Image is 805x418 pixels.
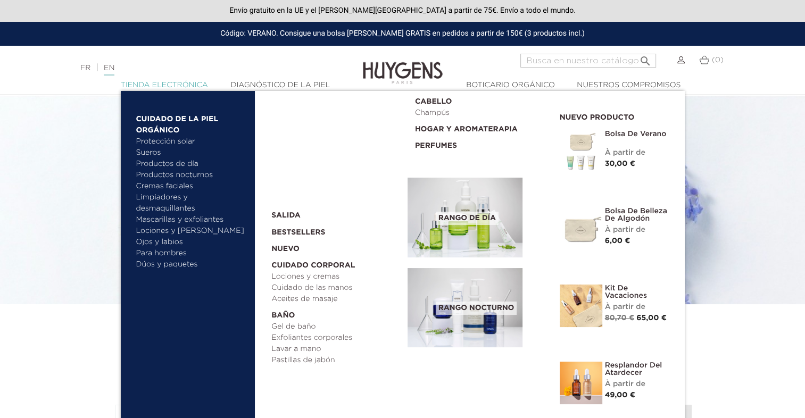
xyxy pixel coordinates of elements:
[136,192,247,214] a: Limpiadores y desmaquillantes
[605,160,635,168] span: 30,00 €
[636,314,667,322] span: 65,00 €
[605,224,669,236] div: À partir de
[408,178,544,257] a: Rango de día
[271,221,391,238] a: Bestsellers
[605,302,669,313] div: À partir de
[712,56,724,64] span: (0)
[279,186,391,197] a: Protección solar
[279,91,391,108] a: Necesidades de belleza
[415,98,452,105] font: Cabello
[415,135,544,152] a: Perfumes
[271,355,400,366] a: Pastillas de jabón
[271,312,295,319] font: Baño
[271,332,400,344] a: Exfoliantes corporales
[415,119,544,135] a: Hogar y aromaterapia
[136,115,219,134] font: Cuidado de la piel orgánico
[408,268,544,348] a: Rango nocturno
[605,391,635,399] span: 49,00 €
[271,205,391,221] a: SALIDA
[271,344,400,355] a: Lavar a mano
[605,362,669,377] a: Resplandor del atardecer
[520,54,656,68] input: Buscar
[605,285,669,299] a: Kit de vacaciones
[408,268,522,348] img: routine_nuit_banner.jpg
[226,80,336,91] a: Diagnóstico de la piel
[605,147,669,158] div: À partir de
[271,271,400,282] a: Lociones y cremas
[136,136,247,147] a: Protección solar
[271,282,400,294] a: Cuidado de las manos
[560,110,669,122] h2: Nuevo producto
[111,80,218,91] a: Tienda electrónica
[415,126,518,133] font: Hogar y aromaterapia
[136,248,247,259] a: Para hombres
[136,108,247,136] a: Cuidado de la piel orgánico
[279,119,391,141] a: Anti-imperfecciones y matificantes
[279,141,391,164] a: Luminosidad y brillo saludable
[136,147,247,158] a: Sueros
[436,302,517,315] span: Rango nocturno
[560,285,602,327] img: Kit de vacaciones
[415,107,544,119] a: Champús
[271,255,400,271] a: Cuidado corporal
[408,178,522,257] img: routine_jour_banner.jpg
[605,130,669,138] a: Bolsa de verano
[121,81,208,89] font: Tienda electrónica
[363,45,443,86] img: Huygens
[636,51,655,65] button: 
[271,238,400,255] a: Nuevo
[577,81,680,89] font: Nuestros compromisos
[136,158,247,170] a: Productos de día
[560,362,602,404] img: Resplandor del atardecer
[279,108,391,119] a: Antienvejecimiento
[560,207,602,250] img: Bolsa de belleza de algodón
[279,175,391,186] a: Bolsillos y [MEDICAL_DATA]
[75,64,120,72] font: |
[279,98,386,106] font: Necesidades de belleza
[571,80,686,91] a: Nuestros compromisos
[466,81,555,89] font: Boticario orgánico
[80,64,90,72] a: FR
[136,214,247,225] a: Mascarillas y exfoliantes
[605,379,669,390] div: À partir de
[560,130,602,173] img: Bolsa de verano
[271,262,355,269] font: Cuidado corporal
[458,80,564,91] a: Boticario orgánico
[271,294,400,305] a: Aceites de masaje
[436,212,499,225] span: Rango de día
[271,305,400,321] a: Baño
[605,237,630,245] span: 6,00 €
[136,259,247,270] a: Dúos y paquetes
[639,52,652,64] i: 
[605,314,634,322] span: 80,70 €
[104,64,114,76] a: EN
[271,321,400,332] a: Gel de baño
[136,181,247,192] a: Cremas faciales
[279,164,391,175] a: Hidratación
[136,170,238,181] a: Productos nocturnos
[136,237,247,248] a: Ojos y labios
[415,91,544,107] a: Cabello
[136,225,247,237] a: Lociones y [PERSON_NAME]
[605,207,669,222] a: Bolsa de belleza de algodón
